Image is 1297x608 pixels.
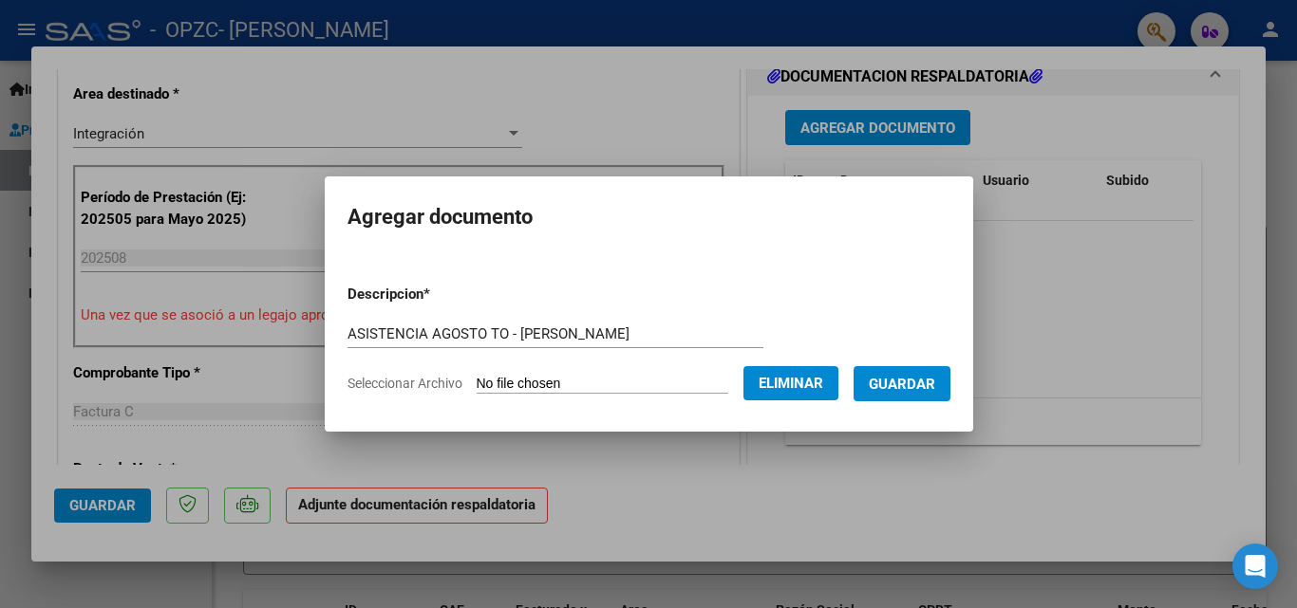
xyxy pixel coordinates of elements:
[348,199,950,235] h2: Agregar documento
[854,366,950,401] button: Guardar
[348,284,529,305] p: Descripcion
[759,375,823,392] span: Eliminar
[1232,544,1278,589] div: Open Intercom Messenger
[743,366,838,400] button: Eliminar
[348,376,462,391] span: Seleccionar Archivo
[869,376,935,393] span: Guardar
